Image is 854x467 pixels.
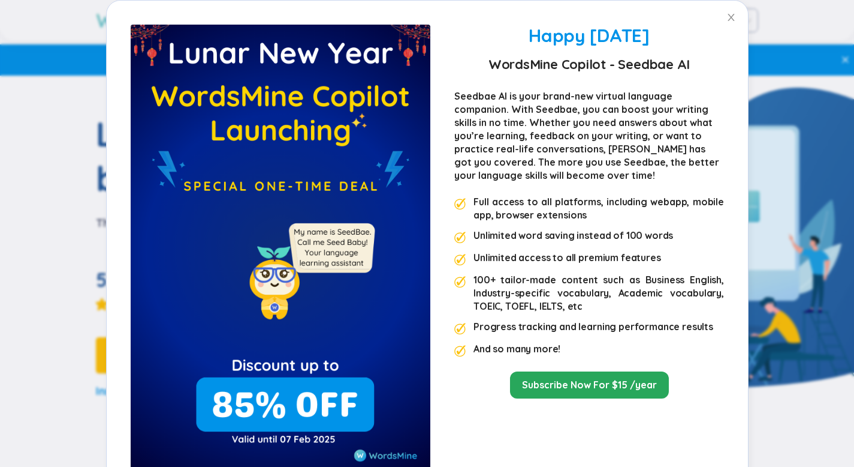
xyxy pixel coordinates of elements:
[454,254,466,266] img: premium
[473,342,560,357] div: And so many more!
[714,1,748,34] button: Close
[529,24,649,47] span: Happy [DATE]
[521,378,656,391] a: Subscribe Now For $15 /year
[454,198,466,210] img: premium
[473,273,724,313] div: 100+ tailor-made content such as Business English, Industry-specific vocabulary, Academic vocabul...
[454,345,466,357] img: premium
[488,53,689,75] strong: WordsMine Copilot - Seedbae AI
[509,372,668,399] button: Subscribe Now For $15 /year
[454,276,466,288] img: premium
[726,13,736,22] span: close
[454,232,466,244] img: premium
[473,251,661,266] div: Unlimited access to all premium features
[473,320,713,335] div: Progress tracking and learning performance results
[473,195,724,221] div: Full access to all platforms, including webapp, mobile app, browser extensions
[454,89,724,182] div: Seedbae AI is your brand-new virtual language companion. With Seedbae, you can boost your writing...
[454,323,466,335] img: premium
[473,229,673,244] div: Unlimited word saving instead of 100 words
